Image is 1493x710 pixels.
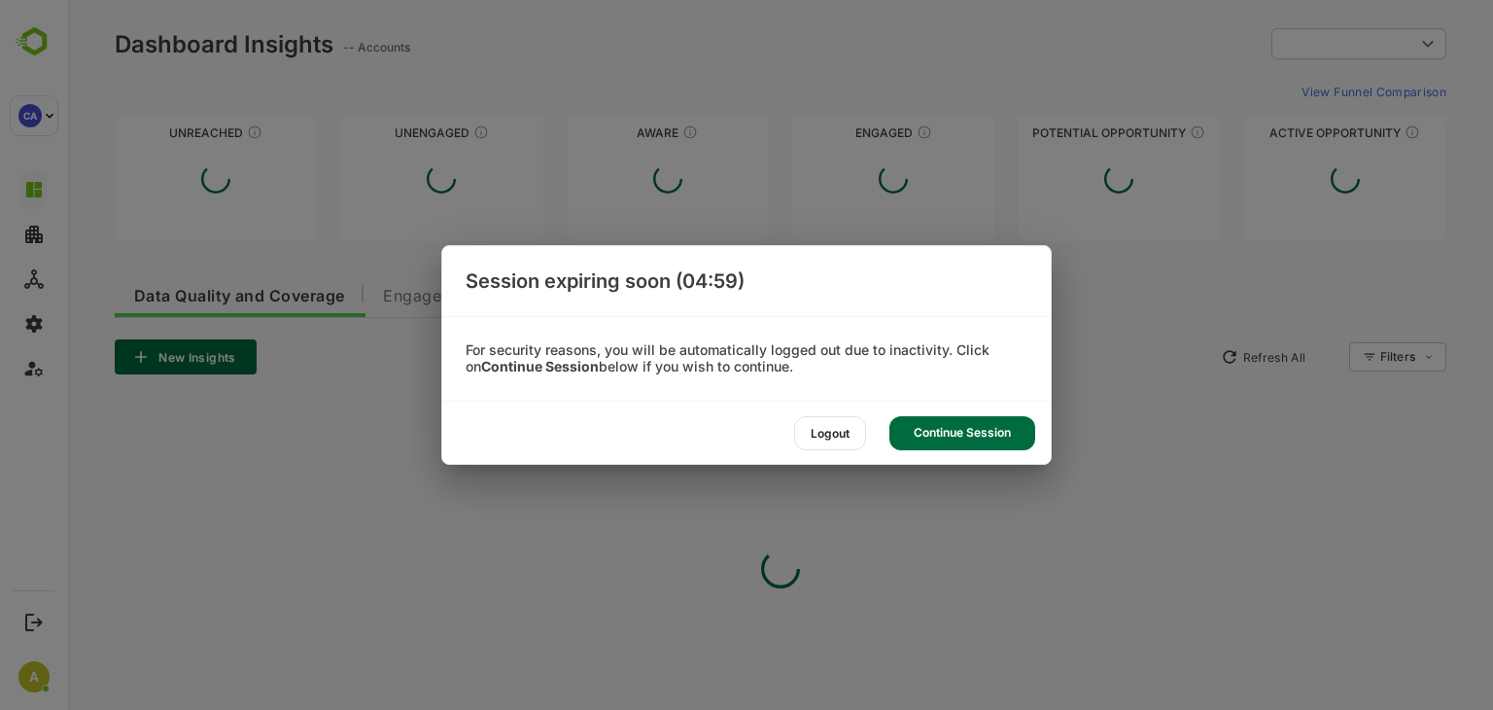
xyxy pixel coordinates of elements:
[1144,341,1246,373] button: Refresh All
[614,124,630,140] div: These accounts have just entered the buying cycle and need further nurturing
[1122,124,1137,140] div: These accounts are MQAs and can be passed on to Inside Sales
[808,289,883,304] span: Customer
[1203,26,1378,61] div: ​
[794,416,866,450] div: Logout
[499,125,701,140] div: Aware
[66,289,276,304] span: Data Quality and Coverage
[47,339,189,374] button: New Insights
[275,40,348,54] ag: -- Accounts
[1337,124,1352,140] div: These accounts have open opportunities which might be at any of the Sales Stages
[405,124,421,140] div: These accounts have not shown enough engagement and need nurturing
[442,246,1051,316] div: Session expiring soon (04:59)
[47,30,265,58] div: Dashboard Insights
[734,289,769,304] span: Deal
[1226,76,1378,107] button: View Funnel Comparison
[450,289,493,304] span: Intent
[179,124,194,140] div: These accounts have not been engaged with for a defined time period
[442,342,1051,375] div: For security reasons, you will be automatically logged out due to inactivity. Click on below if y...
[1176,125,1378,140] div: Active Opportunity
[1310,339,1378,374] div: Filters
[481,358,599,374] b: Continue Session
[272,125,474,140] div: Unengaged
[532,289,696,304] span: Potential Opportunity
[315,289,411,304] span: Engagement
[950,125,1152,140] div: Potential Opportunity
[1312,349,1347,364] div: Filters
[849,124,864,140] div: These accounts are warm, further nurturing would qualify them to MQAs
[889,416,1035,450] div: Continue Session
[724,125,926,140] div: Engaged
[47,125,249,140] div: Unreached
